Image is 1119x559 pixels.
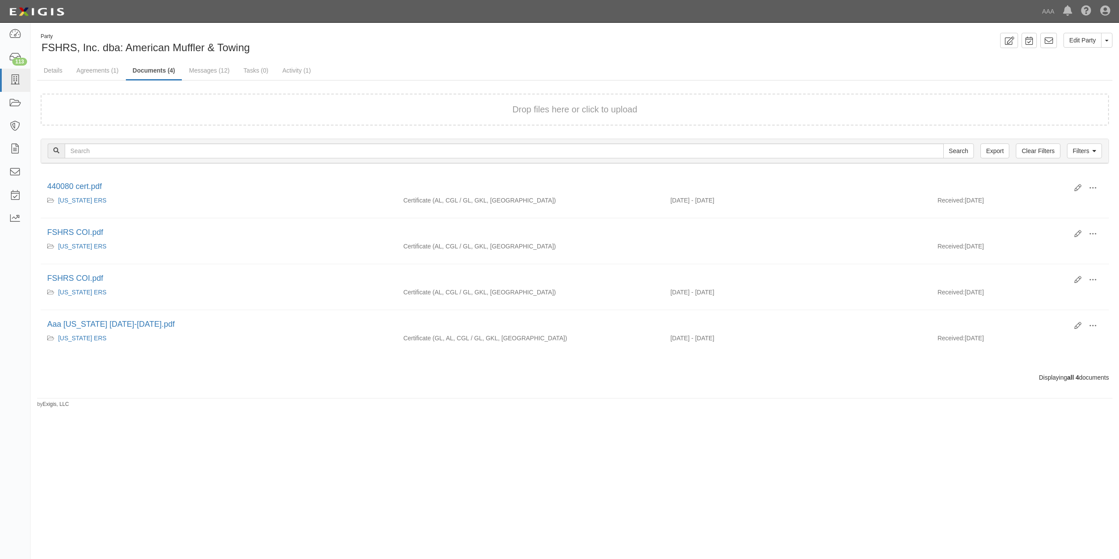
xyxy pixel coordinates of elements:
[43,401,69,407] a: Exigis, LLC
[47,242,390,251] div: New Mexico ERS
[1038,3,1059,20] a: AAA
[938,288,965,297] p: Received:
[938,242,965,251] p: Received:
[664,196,931,205] div: Effective 09/12/2024 - Expiration 09/12/2025
[42,42,250,53] span: FSHRS, Inc. dba: American Muffler & Towing
[938,196,965,205] p: Received:
[664,334,931,342] div: Effective 09/10/2022 - Expiration 09/10/2023
[47,181,1068,192] div: 440080 cert.pdf
[931,242,1109,255] div: [DATE]
[1016,143,1060,158] a: Clear Filters
[47,228,103,237] a: FSHRS COI.pdf
[37,401,69,408] small: by
[47,182,102,191] a: 440080 cert.pdf
[943,143,974,158] input: Search
[37,62,69,79] a: Details
[47,334,390,342] div: New Mexico ERS
[37,33,568,55] div: FSHRS, Inc. dba: American Muffler & Towing
[47,196,390,205] div: New Mexico ERS
[12,58,27,66] div: 113
[65,143,944,158] input: Search
[47,274,103,283] a: FSHRS COI.pdf
[397,288,664,297] div: Auto Liability Commercial General Liability / Garage Liability Garage Keepers Liability On-Hook
[931,288,1109,301] div: [DATE]
[397,334,664,342] div: General Liability Auto Liability Commercial General Liability / Garage Liability Garage Keepers L...
[237,62,275,79] a: Tasks (0)
[931,196,1109,209] div: [DATE]
[47,320,175,328] a: Aaa [US_STATE] [DATE]-[DATE].pdf
[1067,143,1102,158] a: Filters
[41,33,250,40] div: Party
[47,227,1068,238] div: FSHRS COI.pdf
[276,62,317,79] a: Activity (1)
[47,288,390,297] div: New Mexico ERS
[397,196,664,205] div: Auto Liability Commercial General Liability / Garage Liability Garage Keepers Liability On-Hook
[397,242,664,251] div: Auto Liability Commercial General Liability / Garage Liability Garage Keepers Liability On-Hook
[1067,374,1079,381] b: all 4
[7,4,67,20] img: logo-5460c22ac91f19d4615b14bd174203de0afe785f0fc80cf4dbbc73dc1793850b.png
[58,335,107,342] a: [US_STATE] ERS
[931,334,1109,347] div: [DATE]
[58,289,107,296] a: [US_STATE] ERS
[58,243,107,250] a: [US_STATE] ERS
[47,273,1068,284] div: FSHRS COI.pdf
[1081,6,1091,17] i: Help Center - Complianz
[34,373,1116,382] div: Displaying documents
[70,62,125,79] a: Agreements (1)
[126,62,181,80] a: Documents (4)
[183,62,236,79] a: Messages (12)
[58,197,107,204] a: [US_STATE] ERS
[664,288,931,297] div: Effective 09/10/2023 - Expiration 09/10/2024
[938,334,965,342] p: Received:
[512,103,637,116] button: Drop files here or click to upload
[47,319,1068,330] div: Aaa New Mexico 2022-2023.pdf
[1063,33,1102,48] a: Edit Party
[980,143,1009,158] a: Export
